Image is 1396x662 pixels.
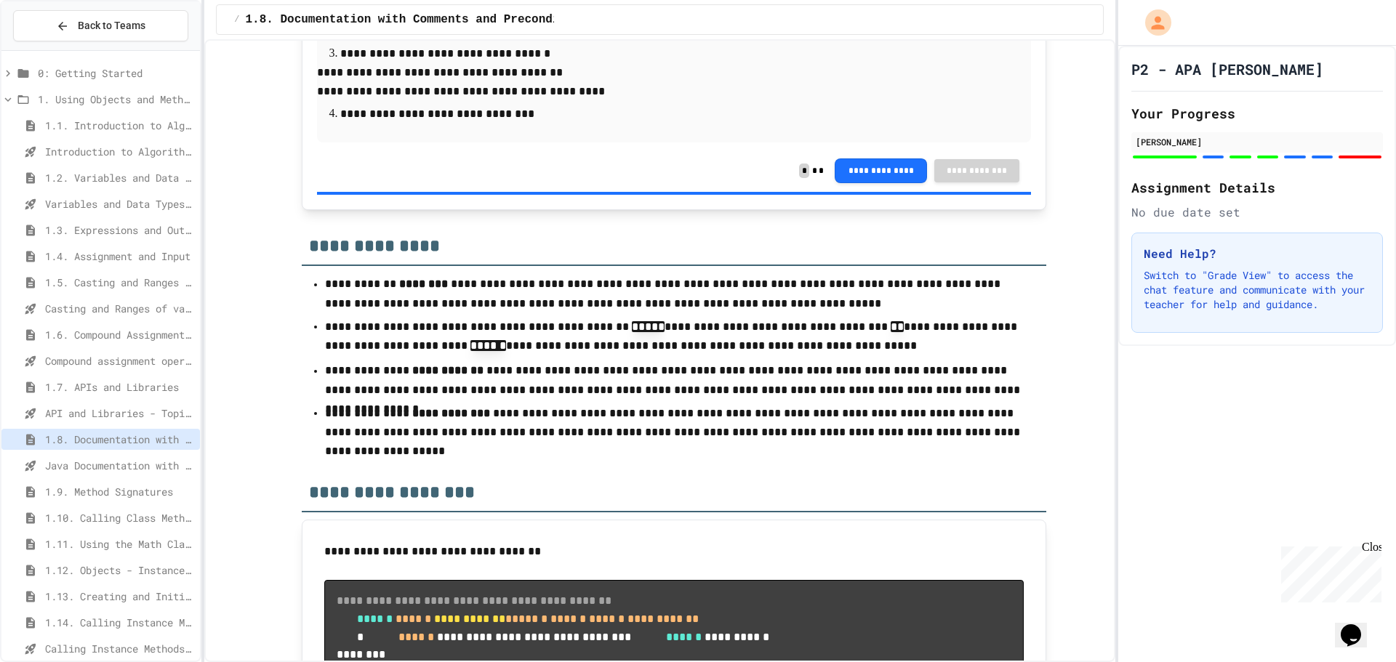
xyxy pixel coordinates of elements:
[45,118,194,133] span: 1.1. Introduction to Algorithms, Programming, and Compilers
[45,301,194,316] span: Casting and Ranges of variables - Quiz
[1131,103,1383,124] h2: Your Progress
[45,144,194,159] span: Introduction to Algorithms, Programming, and Compilers
[45,458,194,473] span: Java Documentation with Comments - Topic 1.8
[45,562,194,578] span: 1.12. Objects - Instances of Classes
[45,196,194,211] span: Variables and Data Types - Quiz
[38,65,194,81] span: 0: Getting Started
[45,432,194,447] span: 1.8. Documentation with Comments and Preconditions
[45,275,194,290] span: 1.5. Casting and Ranges of Values
[1130,6,1175,39] div: My Account
[1131,59,1323,79] h1: P2 - APA [PERSON_NAME]
[45,589,194,604] span: 1.13. Creating and Initializing Objects: Constructors
[45,405,194,421] span: API and Libraries - Topic 1.7
[45,615,194,630] span: 1.14. Calling Instance Methods
[45,510,194,525] span: 1.10. Calling Class Methods
[45,170,194,185] span: 1.2. Variables and Data Types
[1275,541,1381,602] iframe: chat widget
[78,18,145,33] span: Back to Teams
[1136,135,1379,148] div: [PERSON_NAME]
[234,14,239,25] span: /
[6,6,100,92] div: Chat with us now!Close
[1144,268,1371,312] p: Switch to "Grade View" to access the chat feature and communicate with your teacher for help and ...
[1131,203,1383,221] div: No due date set
[38,92,194,107] span: 1. Using Objects and Methods
[1335,604,1381,647] iframe: chat widget
[45,379,194,395] span: 1.7. APIs and Libraries
[1144,245,1371,262] h3: Need Help?
[45,484,194,499] span: 1.9. Method Signatures
[45,641,194,656] span: Calling Instance Methods - Topic 1.14
[45,249,194,264] span: 1.4. Assignment and Input
[1131,177,1383,198] h2: Assignment Details
[45,327,194,342] span: 1.6. Compound Assignment Operators
[245,11,594,28] span: 1.8. Documentation with Comments and Preconditions
[45,536,194,552] span: 1.11. Using the Math Class
[13,10,188,41] button: Back to Teams
[45,353,194,368] span: Compound assignment operators - Quiz
[45,222,194,238] span: 1.3. Expressions and Output [New]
